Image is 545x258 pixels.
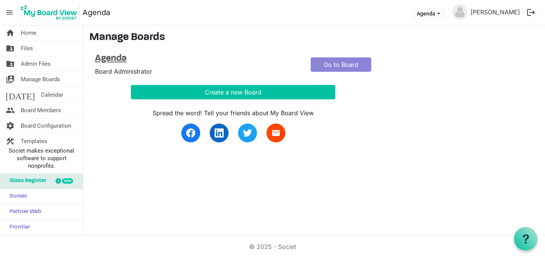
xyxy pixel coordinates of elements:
[266,124,285,142] a: email
[6,204,41,219] span: Partner Web
[311,57,371,72] a: Go to Board
[523,5,539,20] button: logout
[19,3,79,22] img: My Board View Logo
[452,5,467,20] img: no-profile-picture.svg
[95,53,299,64] a: Agenda
[21,72,60,87] span: Manage Boards
[6,72,15,87] span: switch_account
[89,31,539,44] h3: Manage Boards
[215,128,224,137] img: linkedin.svg
[21,41,33,56] span: Files
[2,5,17,20] span: menu
[467,5,523,20] a: [PERSON_NAME]
[131,108,335,117] div: Spread the word! Tell your friends about My Board View
[6,173,46,188] span: Glass Register
[271,128,280,137] span: email
[83,5,110,20] a: Agenda
[6,134,15,149] span: construction
[6,87,35,102] span: [DATE]
[19,3,83,22] a: My Board View Logo
[3,147,79,170] span: Societ makes exceptional software to support nonprofits.
[21,118,71,133] span: Board Configuration
[6,25,15,40] span: home
[131,85,335,99] button: Create a new Board
[243,128,252,137] img: twitter.svg
[6,56,15,71] span: folder_shared
[6,41,15,56] span: folder_shared
[21,25,36,40] span: Home
[21,56,51,71] span: Admin Files
[6,118,15,133] span: settings
[95,68,152,75] span: Board Administrator
[186,128,195,137] img: facebook.svg
[62,178,73,184] div: new
[412,8,445,19] button: Agenda dropdownbutton
[249,243,296,250] a: © 2025 - Societ
[21,134,47,149] span: Templates
[6,220,30,235] span: Frontier
[21,103,61,118] span: Board Members
[6,189,27,204] span: Sumac
[41,87,63,102] span: Calendar
[6,103,15,118] span: people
